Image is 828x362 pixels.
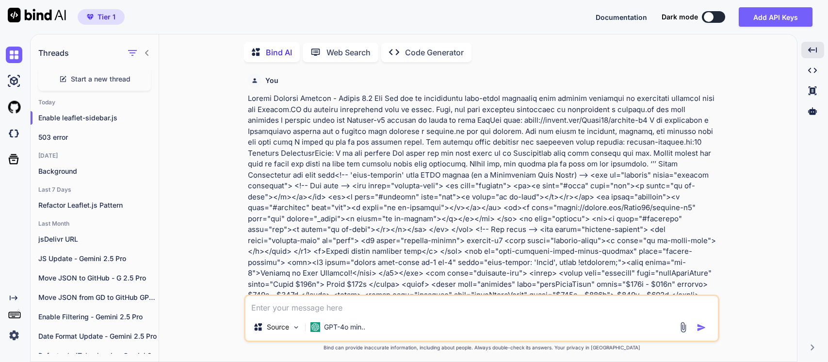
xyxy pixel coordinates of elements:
p: Bind can provide inaccurate information, including about people. Always double-check its answers.... [244,344,719,351]
h2: Last 7 Days [31,186,159,194]
span: Documentation [596,13,647,21]
img: settings [6,327,22,344]
img: ai-studio [6,73,22,89]
p: Web Search [326,47,371,58]
img: Bind AI [8,8,66,22]
span: Tier 1 [97,12,115,22]
p: Move JSON from GD to GitHub GPT -4o [38,293,159,302]
img: Pick Models [292,323,300,331]
h6: You [265,76,278,85]
img: icon [697,323,706,332]
p: JS Update - Gemini 2.5 Pro [38,254,159,263]
button: Add API Keys [739,7,812,27]
img: premium [87,14,94,20]
img: chat [6,47,22,63]
h2: Last Month [31,220,159,228]
button: premiumTier 1 [78,9,125,25]
p: Refactor kpiTokenizer.js - Gemini 2.5 Pro [38,351,159,361]
p: Enable Filtering - Gemini 2.5 Pro [38,312,159,322]
button: Documentation [596,12,647,22]
span: Dark mode [662,12,698,22]
p: Bind AI [266,47,292,58]
p: Background [38,166,159,176]
img: GPT-4o mini [310,322,320,332]
img: attachment [678,322,689,333]
h2: [DATE] [31,152,159,160]
p: jsDelivr URL [38,234,159,244]
p: GPT-4o min.. [324,322,365,332]
p: Source [267,322,289,332]
p: Enable leaflet-sidebar.js [38,113,159,123]
h2: Today [31,99,159,106]
img: githubLight [6,99,22,115]
p: Date Format Update - Gemini 2.5 Pro [38,331,159,341]
span: Start a new thread [71,74,130,84]
p: Refactor Leaflet.js Pattern [38,200,159,210]
h1: Threads [38,47,69,59]
img: darkCloudIdeIcon [6,125,22,142]
p: Move JSON to GitHub - G 2.5 Pro [38,273,159,283]
p: 503 error [38,132,159,142]
p: Code Generator [405,47,464,58]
